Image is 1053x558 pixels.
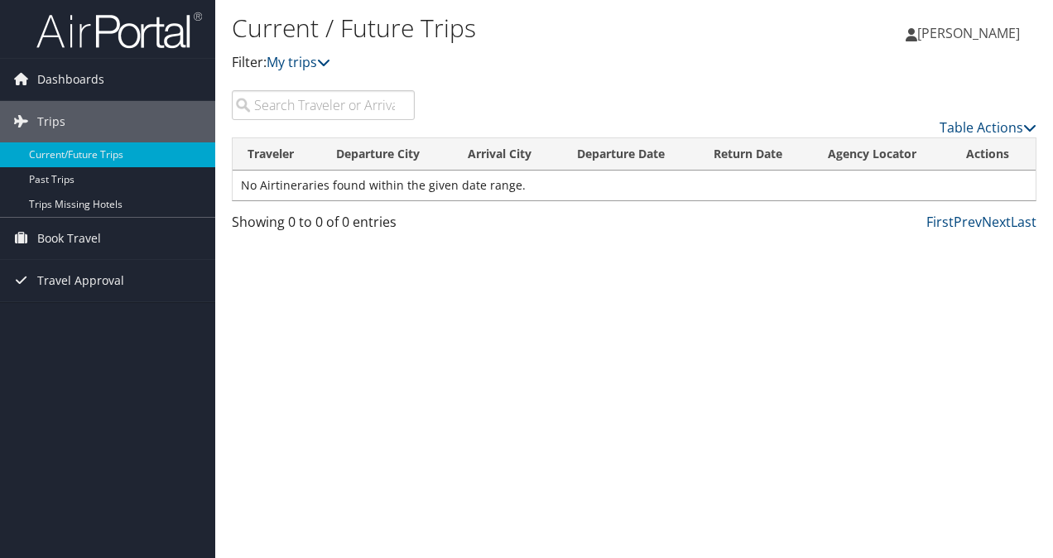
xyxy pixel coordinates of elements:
[232,90,415,120] input: Search Traveler or Arrival City
[562,138,699,171] th: Departure Date: activate to sort column descending
[232,212,415,240] div: Showing 0 to 0 of 0 entries
[233,171,1036,200] td: No Airtineraries found within the given date range.
[232,52,768,74] p: Filter:
[940,118,1036,137] a: Table Actions
[813,138,950,171] th: Agency Locator: activate to sort column ascending
[37,101,65,142] span: Trips
[917,24,1020,42] span: [PERSON_NAME]
[954,213,982,231] a: Prev
[1011,213,1036,231] a: Last
[37,218,101,259] span: Book Travel
[982,213,1011,231] a: Next
[267,53,330,71] a: My trips
[36,11,202,50] img: airportal-logo.png
[699,138,813,171] th: Return Date: activate to sort column ascending
[906,8,1036,58] a: [PERSON_NAME]
[453,138,561,171] th: Arrival City: activate to sort column ascending
[233,138,321,171] th: Traveler: activate to sort column ascending
[951,138,1036,171] th: Actions
[321,138,453,171] th: Departure City: activate to sort column ascending
[37,260,124,301] span: Travel Approval
[37,59,104,100] span: Dashboards
[232,11,768,46] h1: Current / Future Trips
[926,213,954,231] a: First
